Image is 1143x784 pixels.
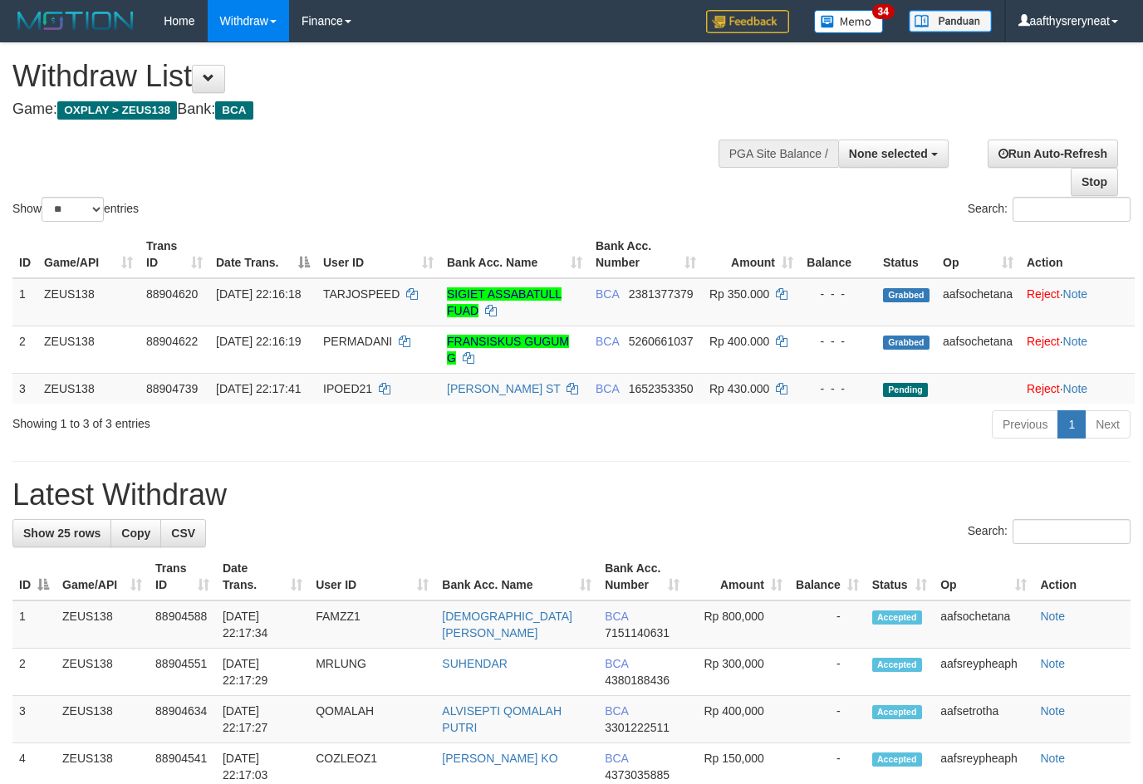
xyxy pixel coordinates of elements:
span: Copy 3301222511 to clipboard [605,721,670,734]
span: 88904622 [146,335,198,348]
th: Action [1033,553,1131,600]
span: BCA [596,335,619,348]
a: ALVISEPTI QOMALAH PUTRI [442,704,562,734]
a: Next [1085,410,1131,439]
td: - [789,649,866,696]
a: Note [1040,704,1065,718]
span: Accepted [872,752,922,767]
td: aafsreypheaph [934,649,1033,696]
img: panduan.png [909,10,992,32]
span: 88904739 [146,382,198,395]
a: SIGIET ASSABATULL FUAD [447,287,562,317]
label: Search: [968,519,1131,544]
a: [DEMOGRAPHIC_DATA][PERSON_NAME] [442,610,572,639]
span: BCA [605,610,628,623]
h1: Withdraw List [12,60,745,93]
span: BCA [215,101,253,120]
span: Copy 1652353350 to clipboard [629,382,694,395]
th: Op: activate to sort column ascending [934,553,1033,600]
span: Copy [121,527,150,540]
td: 88904588 [149,600,216,649]
a: Reject [1027,287,1060,301]
span: [DATE] 22:17:41 [216,382,301,395]
span: Grabbed [883,288,930,302]
a: FRANSISKUS GUGUM G [447,335,569,365]
th: Amount: activate to sort column ascending [686,553,789,600]
span: Rp 400.000 [709,335,769,348]
span: TARJOSPEED [323,287,400,301]
input: Search: [1013,519,1131,544]
td: 2 [12,649,56,696]
td: · [1020,278,1135,326]
td: 3 [12,696,56,743]
td: ZEUS138 [56,600,149,649]
span: BCA [596,382,619,395]
td: aafsochetana [936,278,1020,326]
th: Bank Acc. Number: activate to sort column ascending [598,553,686,600]
td: aafsetrotha [934,696,1033,743]
td: aafsochetana [934,600,1033,649]
div: - - - [807,286,870,302]
span: Accepted [872,705,922,719]
a: Note [1040,610,1065,623]
span: Rp 350.000 [709,287,769,301]
a: Note [1063,287,1088,301]
div: - - - [807,380,870,397]
a: SUHENDAR [442,657,508,670]
span: 88904620 [146,287,198,301]
a: [PERSON_NAME] ST [447,382,561,395]
div: - - - [807,333,870,350]
td: ZEUS138 [56,649,149,696]
td: - [789,600,866,649]
th: ID: activate to sort column descending [12,553,56,600]
td: ZEUS138 [37,326,140,373]
th: Date Trans.: activate to sort column ascending [216,553,309,600]
span: BCA [605,704,628,718]
th: User ID: activate to sort column ascending [309,553,435,600]
td: - [789,696,866,743]
span: Copy 7151140631 to clipboard [605,626,670,639]
span: None selected [849,147,928,160]
span: 34 [872,4,895,19]
td: FAMZZ1 [309,600,435,649]
th: Game/API: activate to sort column ascending [37,231,140,278]
td: 1 [12,600,56,649]
th: Op: activate to sort column ascending [936,231,1020,278]
a: Note [1063,335,1088,348]
td: 88904551 [149,649,216,696]
th: Trans ID: activate to sort column ascending [140,231,209,278]
h1: Latest Withdraw [12,478,1131,512]
a: CSV [160,519,206,547]
span: BCA [596,287,619,301]
td: 1 [12,278,37,326]
a: Note [1063,382,1088,395]
span: [DATE] 22:16:19 [216,335,301,348]
a: Reject [1027,335,1060,348]
td: Rp 800,000 [686,600,789,649]
td: · [1020,326,1135,373]
a: 1 [1057,410,1086,439]
th: Balance: activate to sort column ascending [789,553,866,600]
span: Copy 2381377379 to clipboard [629,287,694,301]
th: Date Trans.: activate to sort column descending [209,231,316,278]
span: Accepted [872,658,922,672]
th: ID [12,231,37,278]
th: Status [876,231,936,278]
img: MOTION_logo.png [12,8,139,33]
span: BCA [605,657,628,670]
a: Note [1040,752,1065,765]
th: User ID: activate to sort column ascending [316,231,440,278]
td: · [1020,373,1135,404]
td: QOMALAH [309,696,435,743]
th: Balance [800,231,876,278]
input: Search: [1013,197,1131,222]
a: Copy [110,519,161,547]
img: Feedback.jpg [706,10,789,33]
span: PERMADANI [323,335,392,348]
span: Show 25 rows [23,527,101,540]
button: None selected [838,140,949,168]
div: PGA Site Balance / [719,140,838,168]
th: Game/API: activate to sort column ascending [56,553,149,600]
span: BCA [605,752,628,765]
span: IPOED21 [323,382,372,395]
